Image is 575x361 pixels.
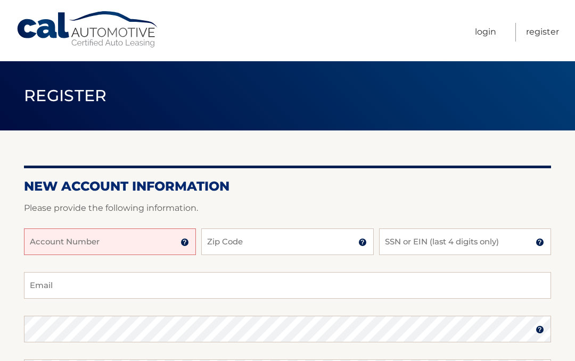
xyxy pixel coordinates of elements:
[379,228,551,255] input: SSN or EIN (last 4 digits only)
[180,238,189,247] img: tooltip.svg
[526,23,559,42] a: Register
[201,228,373,255] input: Zip Code
[24,272,551,299] input: Email
[24,178,551,194] h2: New Account Information
[536,325,544,334] img: tooltip.svg
[16,11,160,48] a: Cal Automotive
[24,86,107,105] span: Register
[358,238,367,247] img: tooltip.svg
[24,201,551,216] p: Please provide the following information.
[475,23,496,42] a: Login
[536,238,544,247] img: tooltip.svg
[24,228,196,255] input: Account Number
